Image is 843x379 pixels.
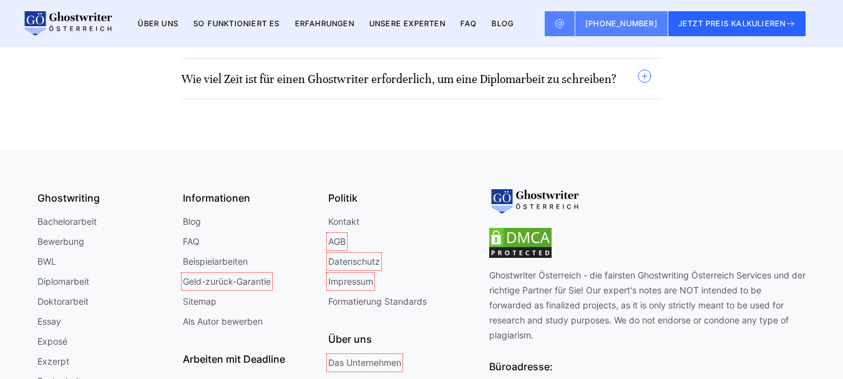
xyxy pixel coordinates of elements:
[37,214,97,229] a: Bachelorarbeit
[138,19,178,28] a: Über uns
[328,355,401,370] a: Das Unternehmen
[575,11,668,36] a: [PHONE_NUMBER]
[489,189,579,214] img: logo-footer
[37,334,67,349] a: Exposé
[37,354,69,369] a: Exzerpt
[183,189,318,207] div: Informationen
[37,314,61,329] a: Essay
[183,274,271,289] a: Geld-zurück-Garantie
[328,214,359,229] a: Kontakt
[37,189,173,207] div: Ghostwriting
[460,19,477,28] a: FAQ
[585,19,658,28] span: [PHONE_NUMBER]
[328,234,346,249] a: AGB
[182,72,616,86] a: Wie viel Zeit ist für einen Ghostwriter erforderlich, um eine Diplomarbeit zu schreiben?
[555,19,565,29] img: Email
[37,234,84,249] a: Bewerbung
[183,314,263,329] a: Als Autor bewerben
[183,214,201,229] a: Blog
[328,294,427,309] a: Formatierung Standards
[183,294,217,309] a: Sitemap
[489,228,552,258] img: dmca
[37,254,56,269] a: BWL
[193,19,280,28] a: So funktioniert es
[328,189,464,207] div: Politik
[37,274,89,289] a: Diplomarbeit
[183,234,200,249] a: FAQ
[328,330,464,348] div: Über uns
[369,19,446,28] a: Unsere Experten
[328,254,380,269] a: Datenschutz
[295,19,354,28] a: Erfahrungen
[182,69,652,89] summary: Wie viel Zeit ist für einen Ghostwriter erforderlich, um eine Diplomarbeit zu schreiben?
[183,350,318,368] div: Arbeiten mit Deadline
[492,19,514,28] a: BLOG
[328,274,373,289] a: Impressum
[668,11,806,36] button: JETZT PREIS KALKULIEREN
[22,11,112,36] img: logo wirschreiben
[183,254,248,269] a: Beispielarbeiten
[37,294,89,309] a: Doktorarbeit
